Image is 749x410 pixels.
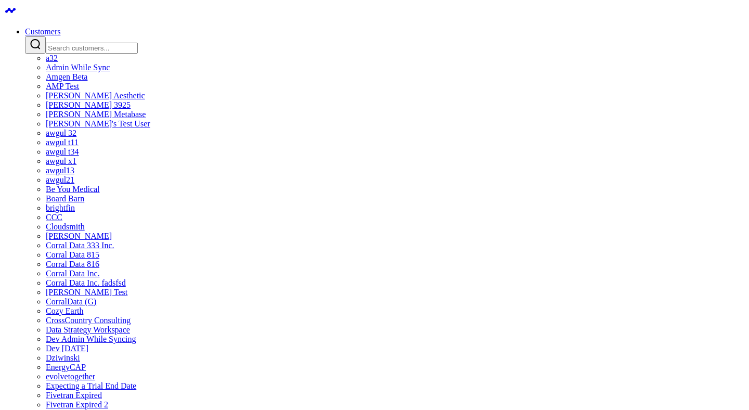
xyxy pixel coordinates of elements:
a: [PERSON_NAME] Metabase [46,110,146,119]
a: [PERSON_NAME] [46,232,112,240]
a: evolvetogether [46,372,95,381]
a: awgul13 [46,166,74,175]
a: Dev Admin While Syncing [46,335,136,343]
a: Dziwinski [46,353,80,362]
button: Search customers button [25,36,46,54]
a: Dev [DATE] [46,344,88,353]
a: Corral Data 333 Inc. [46,241,114,250]
a: Fivetran Expired [46,391,102,400]
a: Cloudsmith [46,222,85,231]
a: [PERSON_NAME] Test [46,288,127,297]
a: Corral Data Inc. [46,269,100,278]
a: CorralData (G) [46,297,96,306]
a: EnergyCAP [46,363,86,371]
a: Be You Medical [46,185,100,194]
a: Amgen Beta [46,72,87,81]
a: awgul t34 [46,147,79,156]
a: Customers [25,27,60,36]
a: Board Barn [46,194,84,203]
a: Expecting a Trial End Date [46,381,136,390]
a: awgul 32 [46,129,76,137]
a: Admin While Sync [46,63,110,72]
a: [PERSON_NAME]'s Test User [46,119,150,128]
input: Search customers input [46,43,138,54]
a: awgul t11 [46,138,79,147]
a: a32 [46,54,58,62]
a: Data Strategy Workspace [46,325,130,334]
a: Corral Data Inc. fadsfsd [46,278,126,287]
a: awgul21 [46,175,74,184]
a: awgul x1 [46,157,76,165]
a: [PERSON_NAME] Aesthetic [46,91,145,100]
a: brightfin [46,203,75,212]
a: CCC [46,213,62,222]
a: AMP Test [46,82,79,91]
a: Fivetran Expired 2 [46,400,108,409]
a: CrossCountry Consulting [46,316,131,325]
a: Corral Data 816 [46,260,99,268]
a: [PERSON_NAME] 3925 [46,100,131,109]
a: Cozy Earth [46,306,83,315]
a: Corral Data 815 [46,250,99,259]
